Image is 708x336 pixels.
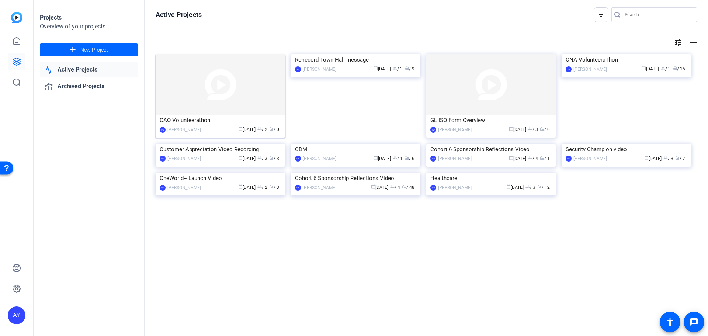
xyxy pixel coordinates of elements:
[238,156,243,160] span: calendar_today
[642,66,659,72] span: [DATE]
[625,10,691,19] input: Search
[402,185,414,190] span: / 48
[295,185,301,191] div: SW
[644,156,649,160] span: calendar_today
[663,156,668,160] span: group
[393,156,397,160] span: group
[257,184,262,189] span: group
[528,156,538,161] span: / 4
[167,126,201,134] div: [PERSON_NAME]
[509,156,513,160] span: calendar_today
[257,156,262,160] span: group
[40,22,138,31] div: Overview of your projects
[160,144,281,155] div: Customer Appreciation Video Recording
[675,156,680,160] span: radio
[160,115,281,126] div: CAO Volunteerathon
[666,318,674,326] mat-icon: accessibility
[40,79,138,94] a: Archived Projects
[167,184,201,191] div: [PERSON_NAME]
[257,127,267,132] span: / 2
[269,184,274,189] span: radio
[597,10,605,19] mat-icon: filter_list
[40,43,138,56] button: New Project
[509,156,526,161] span: [DATE]
[257,127,262,131] span: group
[295,66,301,72] div: SW
[528,127,538,132] span: / 3
[642,66,646,70] span: calendar_today
[295,173,416,184] div: Cohort 6 Sponsorship Reflections Video
[540,156,544,160] span: radio
[673,66,685,72] span: / 15
[303,66,336,73] div: [PERSON_NAME]
[509,127,513,131] span: calendar_today
[160,185,166,191] div: SW
[156,10,202,19] h1: Active Projects
[528,156,532,160] span: group
[390,184,395,189] span: group
[393,156,403,161] span: / 1
[269,127,279,132] span: / 0
[167,155,201,162] div: [PERSON_NAME]
[537,185,550,190] span: / 12
[371,184,375,189] span: calendar_today
[661,66,671,72] span: / 3
[537,184,542,189] span: radio
[661,66,665,70] span: group
[566,54,687,65] div: CNA VolunteeraThon
[374,66,378,70] span: calendar_today
[269,156,279,161] span: / 3
[40,13,138,22] div: Projects
[566,66,572,72] div: SW
[566,144,687,155] div: Security Champion video
[430,185,436,191] div: SW
[688,38,697,47] mat-icon: list
[405,156,409,160] span: radio
[269,185,279,190] span: / 3
[540,127,550,132] span: / 0
[525,185,535,190] span: / 3
[374,156,378,160] span: calendar_today
[673,66,677,70] span: radio
[430,173,552,184] div: Healthcare
[303,155,336,162] div: [PERSON_NAME]
[295,54,416,65] div: Re-record Town Hall message
[80,46,108,54] span: New Project
[430,144,552,155] div: Cohort 6 Sponsorship Reflections Video
[528,127,532,131] span: group
[644,156,662,161] span: [DATE]
[257,185,267,190] span: / 2
[303,184,336,191] div: [PERSON_NAME]
[540,156,550,161] span: / 1
[371,185,388,190] span: [DATE]
[374,156,391,161] span: [DATE]
[405,66,414,72] span: / 9
[430,156,436,162] div: SW
[238,156,256,161] span: [DATE]
[675,156,685,161] span: / 7
[8,306,25,324] div: AY
[374,66,391,72] span: [DATE]
[238,184,243,189] span: calendar_today
[160,173,281,184] div: OneWorld+ Launch Video
[295,144,416,155] div: CDM
[690,318,698,326] mat-icon: message
[674,38,683,47] mat-icon: tune
[393,66,403,72] span: / 3
[573,66,607,73] div: [PERSON_NAME]
[238,127,256,132] span: [DATE]
[430,115,552,126] div: GL ISO Form Overview
[269,127,274,131] span: radio
[506,185,524,190] span: [DATE]
[525,184,530,189] span: group
[438,126,472,134] div: [PERSON_NAME]
[438,155,472,162] div: [PERSON_NAME]
[390,185,400,190] span: / 4
[540,127,544,131] span: radio
[269,156,274,160] span: radio
[509,127,526,132] span: [DATE]
[238,127,243,131] span: calendar_today
[11,12,22,23] img: blue-gradient.svg
[566,156,572,162] div: SW
[68,45,77,55] mat-icon: add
